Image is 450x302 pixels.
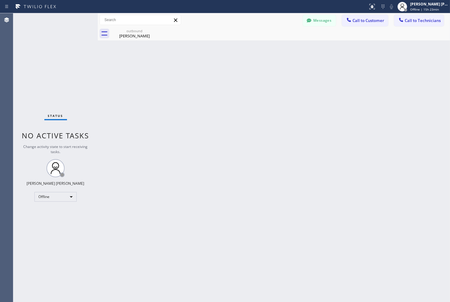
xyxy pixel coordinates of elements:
[27,181,85,186] div: [PERSON_NAME] [PERSON_NAME]
[387,2,396,11] button: Mute
[34,192,77,202] div: Offline
[405,18,441,23] span: Call to Technicians
[112,33,157,39] div: [PERSON_NAME]
[410,2,448,7] div: [PERSON_NAME] [PERSON_NAME]
[342,15,388,26] button: Call to Customer
[48,114,63,118] span: Status
[100,15,181,25] input: Search
[410,7,439,11] span: Offline | 15h 23min
[112,29,157,33] div: outbound
[22,131,89,140] span: No active tasks
[394,15,444,26] button: Call to Technicians
[112,27,157,40] div: Walt Bieganski
[303,15,336,26] button: Messages
[353,18,384,23] span: Call to Customer
[24,144,88,154] span: Change activity state to start receiving tasks.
